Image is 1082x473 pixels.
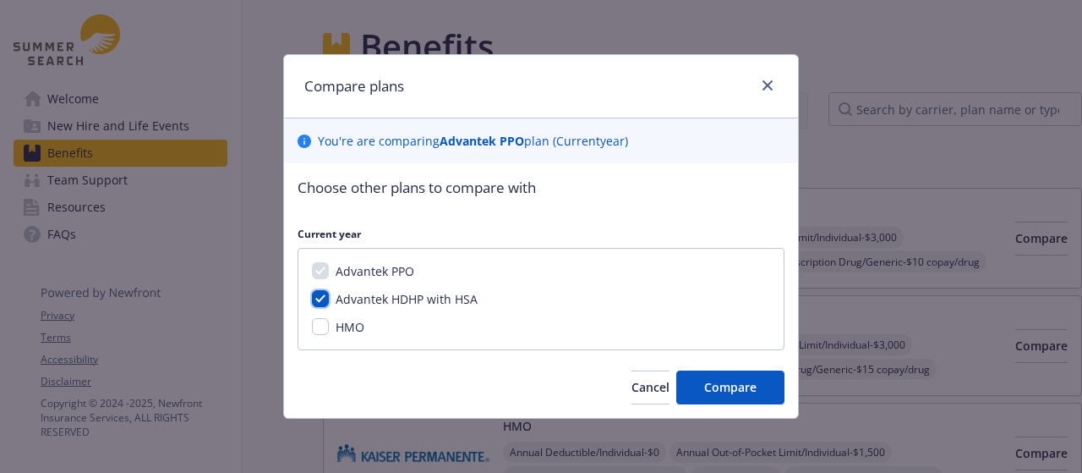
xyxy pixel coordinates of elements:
[440,133,524,149] b: Advantek PPO
[336,263,414,279] span: Advantek PPO
[676,371,784,404] button: Compare
[298,227,784,241] p: Current year
[631,379,669,395] span: Cancel
[318,132,628,150] p: You ' re are comparing plan ( Current year)
[298,177,784,199] p: Choose other plans to compare with
[704,379,757,395] span: Compare
[336,291,478,307] span: Advantek HDHP with HSA
[336,319,364,335] span: HMO
[304,75,404,97] h1: Compare plans
[757,75,778,96] a: close
[631,371,669,404] button: Cancel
